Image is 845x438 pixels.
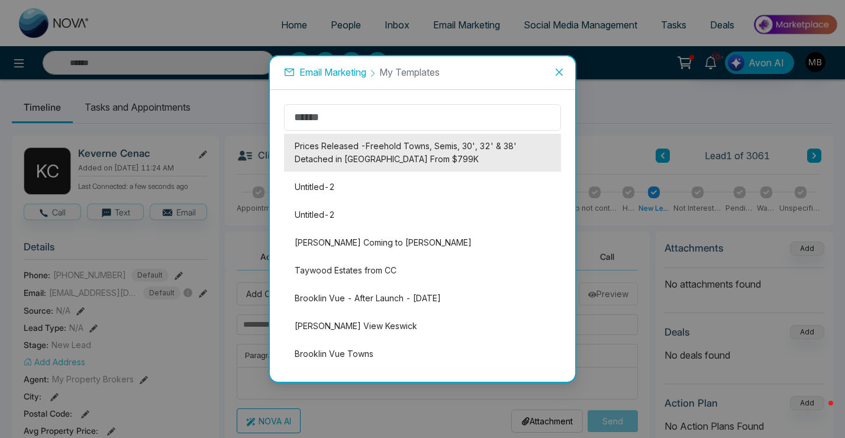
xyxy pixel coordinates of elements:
li: Prices Released -Freehold Towns, Semis, 30', 32' & 38' Detached in [GEOGRAPHIC_DATA] From $799K [284,134,561,172]
li: Brooklin Vue Towns [284,342,561,366]
span: Email Marketing [299,66,366,78]
li: Untitled-2 [284,202,561,227]
iframe: Intercom live chat [805,398,833,426]
li: [PERSON_NAME] View Keswick [284,314,561,339]
span: close [554,67,564,77]
span: My Templates [379,66,440,78]
button: Close [543,56,575,88]
li: Taywood Estates from CC [284,258,561,283]
li: Brooklin Vue - After Launch - [DATE] [284,286,561,311]
li: [PERSON_NAME] Coming to [PERSON_NAME] [284,230,561,255]
li: Untitled-2 [284,175,561,199]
